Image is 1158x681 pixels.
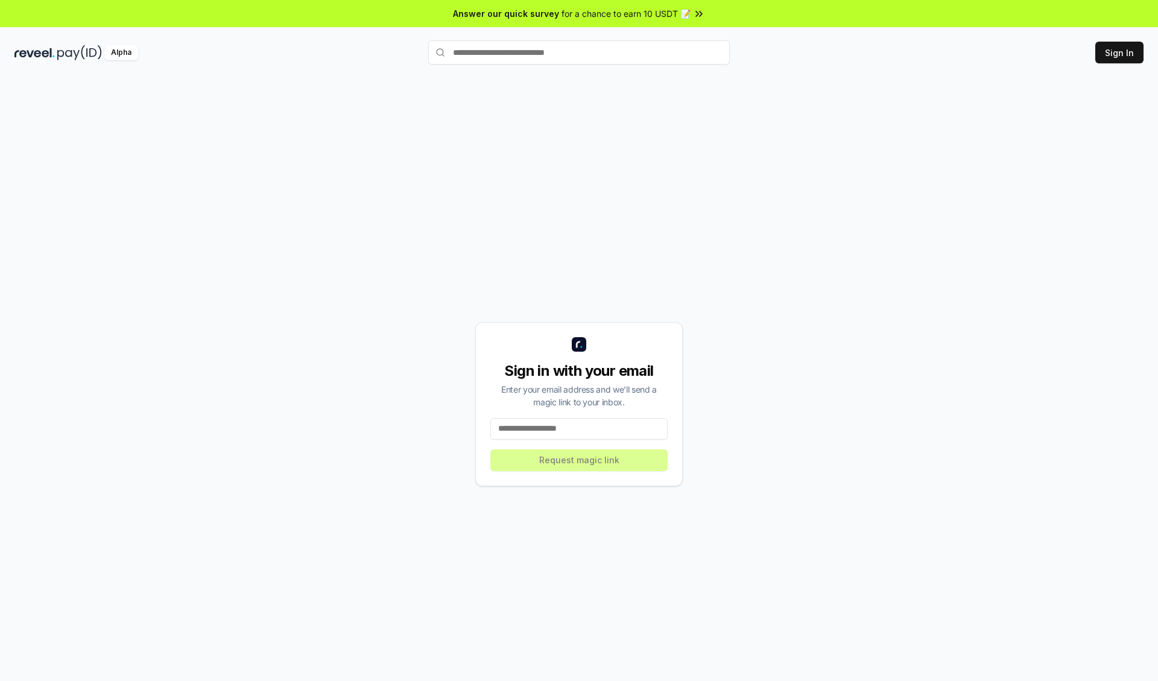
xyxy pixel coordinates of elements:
img: pay_id [57,45,102,60]
img: reveel_dark [14,45,55,60]
div: Alpha [104,45,138,60]
span: Answer our quick survey [453,7,559,20]
div: Enter your email address and we’ll send a magic link to your inbox. [490,383,668,408]
img: logo_small [572,337,586,352]
div: Sign in with your email [490,361,668,381]
span: for a chance to earn 10 USDT 📝 [562,7,691,20]
button: Sign In [1095,42,1144,63]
